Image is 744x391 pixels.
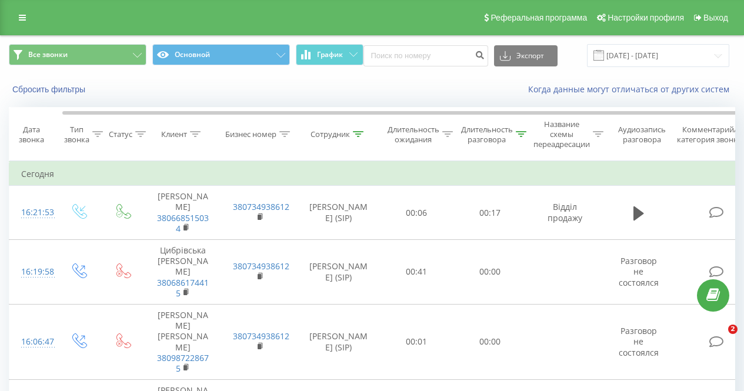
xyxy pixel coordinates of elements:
[298,186,380,240] td: [PERSON_NAME] (SIP)
[157,277,209,299] a: 380686174415
[380,240,453,305] td: 00:41
[461,125,513,145] div: Длительность разговора
[453,240,527,305] td: 00:00
[152,44,290,65] button: Основной
[728,325,738,334] span: 2
[64,125,89,145] div: Тип звонка
[453,304,527,379] td: 00:00
[109,129,132,139] div: Статус
[317,51,343,59] span: График
[613,125,670,145] div: Аудиозапись разговора
[619,325,659,357] span: Разговор не состоялся
[145,186,221,240] td: [PERSON_NAME]
[233,260,289,272] a: 380734938612
[453,186,527,240] td: 00:17
[157,352,209,374] a: 380987228675
[380,304,453,379] td: 00:01
[619,255,659,288] span: Разговор не состоялся
[363,45,488,66] input: Поиск по номеру
[298,304,380,379] td: [PERSON_NAME] (SIP)
[225,129,276,139] div: Бизнес номер
[298,240,380,305] td: [PERSON_NAME] (SIP)
[145,240,221,305] td: Цибрівська [PERSON_NAME]
[527,186,603,240] td: Відділ продажу
[311,129,350,139] div: Сотрудник
[9,125,53,145] div: Дата звонка
[9,44,146,65] button: Все звонки
[528,83,735,95] a: Когда данные могут отличаться от других систем
[380,186,453,240] td: 00:06
[675,125,744,145] div: Комментарий/категория звонка
[233,201,289,212] a: 380734938612
[704,325,732,353] iframe: Intercom live chat
[703,13,728,22] span: Выход
[161,129,187,139] div: Клиент
[491,13,587,22] span: Реферальная программа
[21,260,45,283] div: 16:19:58
[494,45,558,66] button: Экспорт
[9,84,91,95] button: Сбросить фильтры
[145,304,221,379] td: [PERSON_NAME] [PERSON_NAME]
[157,212,209,234] a: 380668515034
[296,44,363,65] button: График
[21,330,45,353] div: 16:06:47
[533,119,590,149] div: Название схемы переадресации
[28,50,68,59] span: Все звонки
[21,201,45,224] div: 16:21:53
[233,330,289,342] a: 380734938612
[608,13,684,22] span: Настройки профиля
[388,125,439,145] div: Длительность ожидания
